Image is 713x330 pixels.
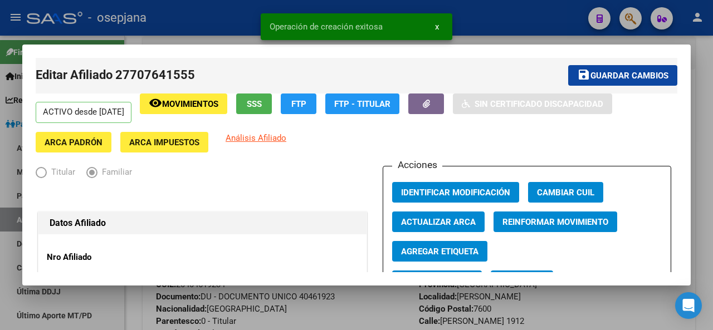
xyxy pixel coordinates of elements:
span: Titular [47,166,75,179]
mat-icon: save [577,68,590,81]
button: Guardar cambios [568,65,677,86]
mat-icon: remove_red_eye [149,96,162,110]
span: Cambiar CUIL [537,188,594,198]
span: SSS [247,99,262,109]
button: Movimientos [140,93,227,114]
button: Sin Certificado Discapacidad [453,93,612,114]
p: Nro Afiliado [47,251,140,264]
button: Identificar Modificación [392,182,519,203]
span: ARCA Impuestos [129,137,199,147]
span: Guardar cambios [590,71,668,81]
span: Editar Afiliado 27707641555 [36,68,195,82]
p: ACTIVO desde [DATE] [36,102,131,124]
button: Cambiar CUIL [528,182,603,203]
button: Categoria [491,270,553,291]
span: x [435,22,439,32]
span: Actualizar ARCA [401,217,476,227]
span: FTP - Titular [334,99,390,109]
button: Reinformar Movimiento [494,211,617,232]
span: Reinformar Movimiento [502,217,608,227]
span: ARCA Padrón [45,137,102,147]
h1: Datos Afiliado [50,216,355,230]
button: ARCA Padrón [36,132,111,152]
div: Open Intercom Messenger [675,292,702,319]
span: Familiar [97,166,132,179]
button: ARCA Impuestos [120,132,208,152]
span: Agregar Etiqueta [401,247,478,257]
button: Vencimiento PMI [392,270,482,291]
span: Identificar Modificación [401,188,510,198]
mat-radio-group: Elija una opción [36,170,143,180]
span: Operación de creación exitosa [270,21,383,32]
button: Agregar Etiqueta [392,241,487,262]
button: x [426,17,448,37]
span: Movimientos [162,99,218,109]
button: SSS [236,93,272,114]
button: FTP [281,93,316,114]
span: FTP [291,99,306,109]
button: Actualizar ARCA [392,211,485,232]
h3: Acciones [392,157,442,172]
span: Análisis Afiliado [226,133,286,143]
span: Sin Certificado Discapacidad [475,99,603,109]
button: FTP - Titular [325,93,399,114]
